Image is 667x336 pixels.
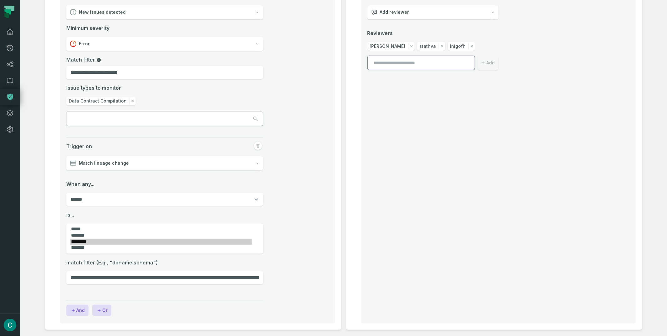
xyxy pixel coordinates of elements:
span: Trigger on [66,143,92,150]
button: And [66,305,88,316]
span: Match lineage change [79,160,129,166]
span: Error [79,41,90,47]
button: Add reviewer [367,5,498,19]
span: [PERSON_NAME] [370,43,406,49]
button: New issues detected [66,5,263,19]
span: stathva [420,43,436,49]
button: Or [92,305,111,316]
label: is... [66,211,263,218]
input: Match filter field [66,66,263,79]
label: When any... [66,180,263,188]
span: Match filter [66,57,101,63]
span: inigofh [450,43,466,49]
button: Error [66,37,263,51]
span: Issue types to monitor [66,84,121,92]
img: avatar of Cristian Gomez [4,319,16,331]
span: New issues detected [79,9,126,15]
span: Add reviewer [380,9,409,15]
label: Match filter field [66,56,263,63]
span: Reviewers [367,29,498,37]
span: Data Contract Compilation [69,98,127,104]
label: match filter (E.g., "dbname.schema") [66,259,263,266]
button: Match lineage change [66,156,263,170]
span: Minimum severity [66,24,263,32]
button: Add [478,56,498,70]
